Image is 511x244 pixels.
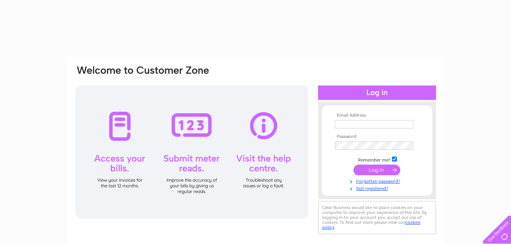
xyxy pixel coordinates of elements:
[333,113,421,118] th: Email Address:
[335,177,421,184] a: Forgotten password?
[322,220,420,230] a: cookies policy
[333,155,421,163] td: Remember me?
[335,184,421,192] a: Not registered?
[353,165,400,175] input: Submit
[318,201,436,234] div: Clear Business would like to place cookies on your computer to improve your experience of the sit...
[333,134,421,139] th: Password:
